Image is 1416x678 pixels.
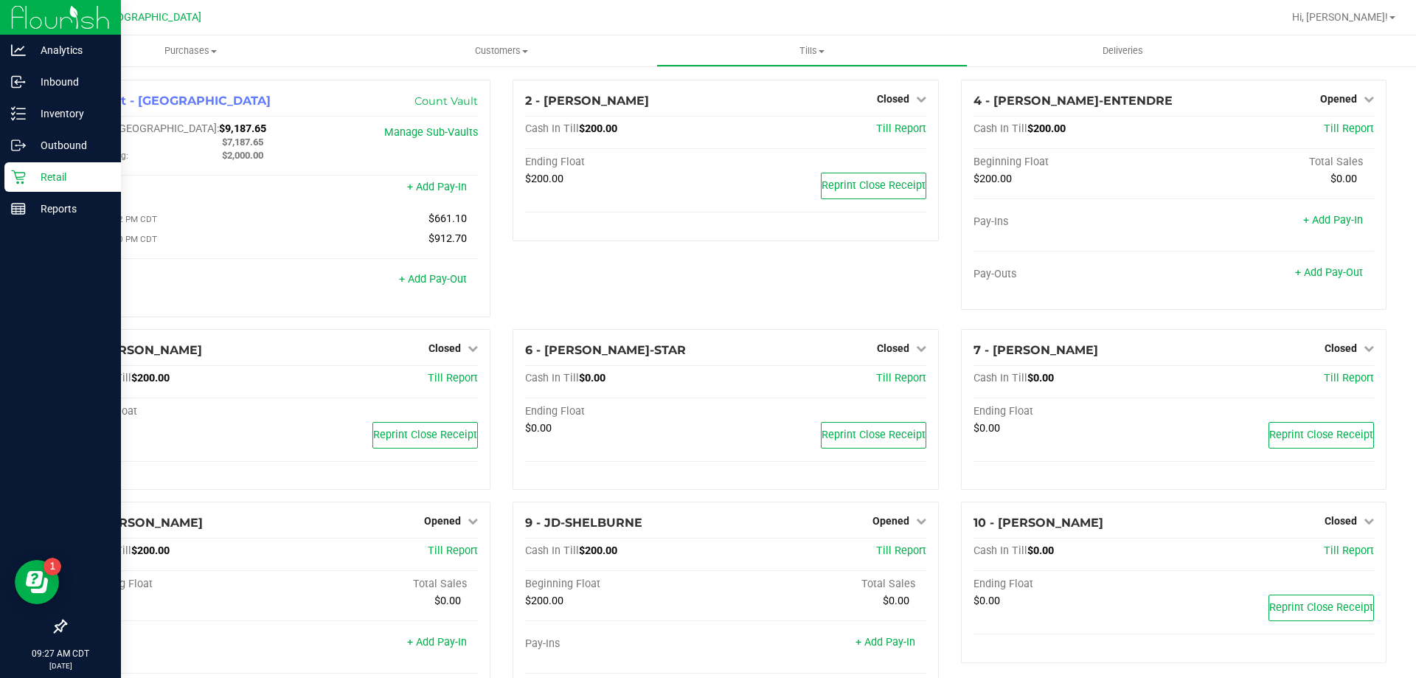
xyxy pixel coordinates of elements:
div: Beginning Float [974,156,1174,169]
div: Pay-Ins [77,637,278,651]
a: Till Report [1324,122,1374,135]
button: Reprint Close Receipt [1268,595,1374,621]
a: Till Report [1324,544,1374,557]
span: $0.00 [525,422,552,435]
span: 9 - JD-SHELBURNE [525,516,642,530]
span: $200.00 [131,544,170,557]
p: Outbound [26,136,114,154]
a: Manage Sub-Vaults [384,126,478,139]
span: Cash In Till [525,544,579,557]
span: 2 - [PERSON_NAME] [525,94,649,108]
div: Beginning Float [525,578,726,591]
div: Ending Float [77,405,278,418]
span: 5 - [PERSON_NAME] [77,343,202,357]
div: Pay-Ins [525,637,726,651]
inline-svg: Inbound [11,75,26,89]
div: Ending Float [974,578,1174,591]
a: Till Report [876,544,926,557]
span: Closed [877,342,909,354]
span: Opened [424,515,461,527]
div: Pay-Outs [974,268,1174,281]
span: $200.00 [1027,122,1066,135]
a: Till Report [428,372,478,384]
span: Reprint Close Receipt [373,429,477,441]
span: Reprint Close Receipt [1269,429,1373,441]
a: + Add Pay-Out [399,273,467,286]
span: 10 - [PERSON_NAME] [974,516,1103,530]
span: $200.00 [131,372,170,384]
span: $0.00 [1330,173,1357,185]
span: $0.00 [883,595,909,607]
button: Reprint Close Receipt [372,422,478,449]
span: Tills [657,44,966,58]
a: Customers [346,35,656,66]
a: + Add Pay-In [407,181,467,193]
span: $0.00 [1027,544,1054,557]
span: $0.00 [1027,372,1054,384]
span: $0.00 [434,595,461,607]
span: 4 - [PERSON_NAME]-ENTENDRE [974,94,1173,108]
div: Ending Float [525,156,726,169]
inline-svg: Analytics [11,43,26,58]
span: Closed [1325,342,1357,354]
span: $912.70 [428,232,467,245]
a: Till Report [428,544,478,557]
a: + Add Pay-In [407,636,467,648]
span: $200.00 [525,173,563,185]
button: Reprint Close Receipt [1268,422,1374,449]
span: Opened [1320,93,1357,105]
p: Retail [26,168,114,186]
span: $200.00 [579,544,617,557]
div: Beginning Float [77,578,278,591]
a: Count Vault [414,94,478,108]
span: Closed [428,342,461,354]
span: Reprint Close Receipt [1269,601,1373,614]
span: $7,187.65 [222,136,263,148]
span: Cash In Till [525,122,579,135]
span: $0.00 [579,372,605,384]
div: Total Sales [278,578,479,591]
span: Cash In Till [974,544,1027,557]
span: Deliveries [1083,44,1163,58]
div: Pay-Ins [77,182,278,196]
span: Closed [1325,515,1357,527]
span: Closed [877,93,909,105]
span: Till Report [1324,372,1374,384]
a: Till Report [876,122,926,135]
button: Reprint Close Receipt [821,422,926,449]
span: $0.00 [974,422,1000,435]
div: Ending Float [525,405,726,418]
div: Total Sales [726,578,926,591]
span: Reprint Close Receipt [822,429,926,441]
div: Total Sales [1173,156,1374,169]
a: + Add Pay-In [855,636,915,648]
iframe: Resource center [15,560,59,604]
inline-svg: Retail [11,170,26,184]
span: Cash In Till [974,372,1027,384]
inline-svg: Outbound [11,138,26,153]
span: 8 - [PERSON_NAME] [77,516,203,530]
p: [DATE] [7,660,114,671]
span: 1 - Vault - [GEOGRAPHIC_DATA] [77,94,271,108]
a: + Add Pay-In [1303,214,1363,226]
p: 09:27 AM CDT [7,647,114,660]
span: Opened [872,515,909,527]
span: $200.00 [579,122,617,135]
a: + Add Pay-Out [1295,266,1363,279]
span: [GEOGRAPHIC_DATA] [100,11,201,24]
span: Customers [347,44,656,58]
p: Inventory [26,105,114,122]
span: $2,000.00 [222,150,263,161]
a: Deliveries [968,35,1278,66]
span: Reprint Close Receipt [822,179,926,192]
p: Analytics [26,41,114,59]
a: Till Report [876,372,926,384]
